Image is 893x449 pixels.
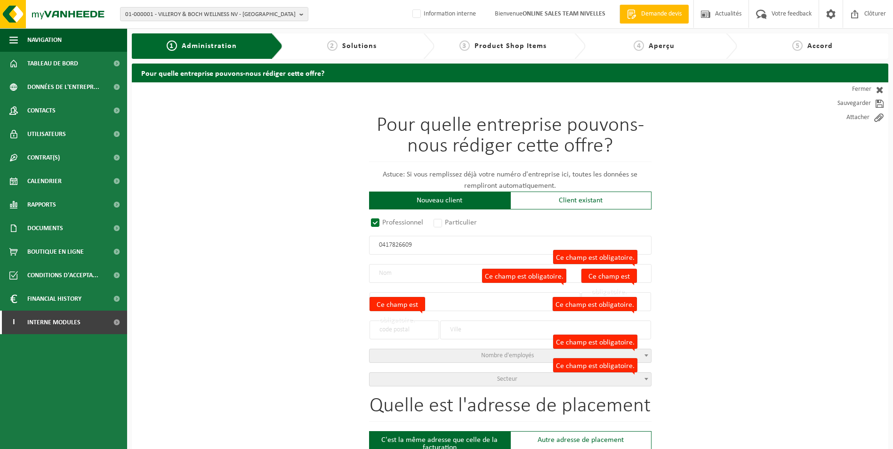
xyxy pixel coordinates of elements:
a: Demande devis [619,5,689,24]
label: Particulier [432,216,480,229]
div: Client existant [510,192,652,209]
button: 01-000001 - VILLEROY & BOCH WELLNESS NV - [GEOGRAPHIC_DATA] [120,7,308,21]
span: Interne modules [27,311,80,334]
span: Navigation [27,28,62,52]
span: Utilisateurs [27,122,66,146]
a: 2Solutions [288,40,415,52]
span: Secteur [497,376,517,383]
span: Conditions d'accepta... [27,264,98,287]
a: Attacher [804,111,888,125]
a: 1Administration [139,40,264,52]
span: Rapports [27,193,56,216]
label: Professionnel [369,216,426,229]
input: Rue [370,292,580,311]
a: 3Product Shop Items [439,40,567,52]
p: Astuce: Si vous remplissez déjà votre numéro d'entreprise ici, toutes les données se rempliront a... [369,169,652,192]
span: Nombre d'employés [481,352,534,359]
label: Ce champ est obligatoire. [482,269,566,283]
h2: Pour quelle entreprise pouvons-nous rédiger cette offre? [132,64,888,82]
span: 4 [634,40,644,51]
span: 5 [792,40,803,51]
h1: Pour quelle entreprise pouvons-nous rédiger cette offre? [369,115,652,162]
label: Ce champ est obligatoire. [553,250,637,264]
span: Contacts [27,99,56,122]
input: code postal [370,321,439,339]
input: Numéro d'entreprise [369,236,652,255]
span: 3 [459,40,470,51]
label: Information interne [410,7,476,21]
span: Solutions [342,42,377,50]
label: Ce champ est obligatoire. [553,358,637,372]
label: Ce champ est obligatoire. [553,335,637,349]
span: 1 [167,40,177,51]
span: Documents [27,216,63,240]
a: 4Aperçu [590,40,718,52]
h1: Quelle est l'adresse de placement [369,396,652,422]
label: Ce champ est obligatoire. [553,297,637,311]
span: Données de l'entrepr... [27,75,99,99]
strong: ONLINE SALES TEAM NIVELLES [523,10,605,17]
span: Accord [807,42,833,50]
label: Ce champ est obligatoire. [370,297,425,311]
span: Tableau de bord [27,52,78,75]
a: Sauvegarder [804,96,888,111]
span: Aperçu [649,42,675,50]
span: Contrat(s) [27,146,60,169]
span: Administration [182,42,237,50]
a: Fermer [804,82,888,96]
span: 2 [327,40,338,51]
span: Demande devis [639,9,684,19]
span: Calendrier [27,169,62,193]
span: I [9,311,18,334]
div: Nouveau client [369,192,510,209]
span: Product Shop Items [475,42,547,50]
label: Ce champ est obligatoire. [581,269,637,283]
span: Boutique en ligne [27,240,84,264]
span: Financial History [27,287,81,311]
input: Nom [369,264,652,283]
input: Ville [440,321,651,339]
a: 5Accord [742,40,884,52]
span: 01-000001 - VILLEROY & BOCH WELLNESS NV - [GEOGRAPHIC_DATA] [125,8,296,22]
